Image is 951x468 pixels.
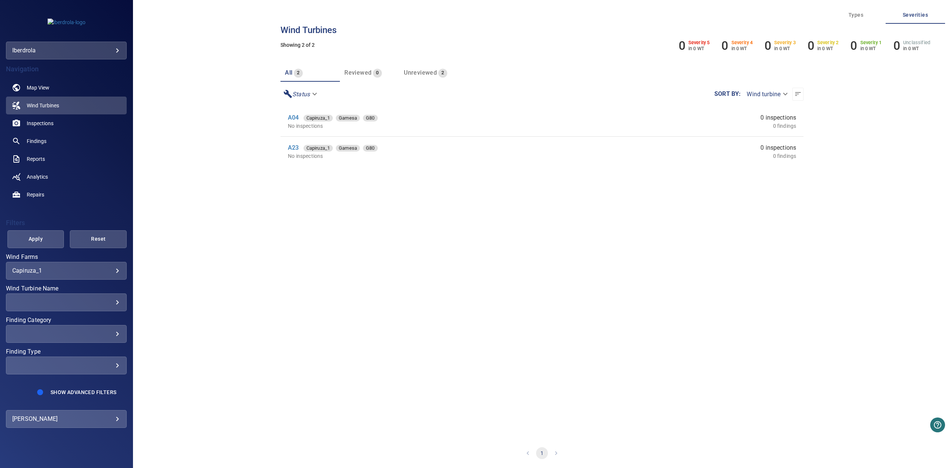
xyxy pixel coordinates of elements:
span: 2 [438,69,447,77]
span: Reset [79,234,117,244]
a: findings noActive [6,132,127,150]
a: A23 [288,144,299,151]
span: Gamesa [336,114,360,122]
span: 2 [294,69,302,77]
h6: 0 [850,39,857,53]
button: Reset [70,230,127,248]
span: all [285,69,292,76]
a: reports noActive [6,150,127,168]
div: G80 [363,115,377,121]
h6: Severity 1 [860,40,882,45]
h6: 0 [808,39,814,53]
h3: Wind turbines [280,25,804,35]
span: Unreviewed [404,69,437,76]
p: 0 findings [773,122,796,130]
label: Wind Farms [6,254,127,260]
button: Sort list from newest to oldest [792,88,804,101]
p: No inspections [288,152,570,160]
h6: Severity 2 [817,40,839,45]
div: [PERSON_NAME] [12,413,120,425]
em: Status [292,91,310,98]
span: 0 inspections [760,143,796,152]
h6: Severity 4 [731,40,753,45]
li: Severity 4 [721,39,753,53]
label: Finding Category [6,317,127,323]
p: in 0 WT [860,46,882,51]
div: iberdrola [12,45,120,56]
span: Capiruza_1 [304,114,333,122]
button: Show Advanced Filters [46,386,121,398]
h6: 0 [893,39,900,53]
div: Wind turbine [741,88,792,101]
span: Capiruza_1 [304,144,333,152]
h6: Severity 3 [774,40,796,45]
button: page 1 [536,447,548,459]
p: in 0 WT [903,46,930,51]
p: 0 findings [773,152,796,160]
span: Apply [17,234,55,244]
nav: pagination navigation [280,438,804,468]
p: in 0 WT [731,46,753,51]
h6: 0 [765,39,771,53]
div: iberdrola [6,42,127,59]
a: repairs noActive [6,186,127,204]
a: inspections noActive [6,114,127,132]
span: 0 [373,69,382,77]
div: Wind Turbine Name [6,293,127,311]
a: analytics noActive [6,168,127,186]
li: Severity 5 [679,39,710,53]
button: Apply [7,230,64,248]
h4: Navigation [6,65,127,73]
span: Map View [27,84,49,91]
img: iberdrola-logo [48,19,85,26]
span: Repairs [27,191,44,198]
p: in 0 WT [774,46,796,51]
a: windturbines active [6,97,127,114]
span: Reports [27,155,45,163]
h4: Filters [6,219,127,227]
div: Gamesa [336,115,360,121]
span: Gamesa [336,144,360,152]
label: Finding Type [6,349,127,355]
h6: 0 [679,39,685,53]
span: Wind Turbines [27,102,59,109]
p: in 0 WT [817,46,839,51]
li: Severity 1 [850,39,882,53]
div: Capiruza_1 [12,267,120,274]
span: 0 inspections [760,113,796,122]
h6: 0 [721,39,728,53]
div: Finding Category [6,325,127,343]
div: Finding Type [6,357,127,374]
span: G80 [363,114,377,122]
span: Reviewed [344,69,371,76]
h5: Showing 2 of 2 [280,42,804,48]
h6: Unclassified [903,40,930,45]
span: Inspections [27,120,53,127]
div: Wind Farms [6,262,127,280]
div: Status [280,88,322,101]
li: Severity Unclassified [893,39,930,53]
a: A04 [288,114,299,121]
label: Wind Turbine Name [6,286,127,292]
li: Severity 2 [808,39,839,53]
label: Sort by : [714,91,741,97]
p: in 0 WT [688,46,710,51]
span: Show Advanced Filters [51,389,116,395]
span: Findings [27,137,46,145]
span: Analytics [27,173,48,181]
span: Severities [890,10,941,20]
li: Severity 3 [765,39,796,53]
span: Types [831,10,881,20]
div: Capiruza_1 [304,115,333,121]
span: G80 [363,144,377,152]
h6: Severity 5 [688,40,710,45]
p: No inspections [288,122,570,130]
a: map noActive [6,79,127,97]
